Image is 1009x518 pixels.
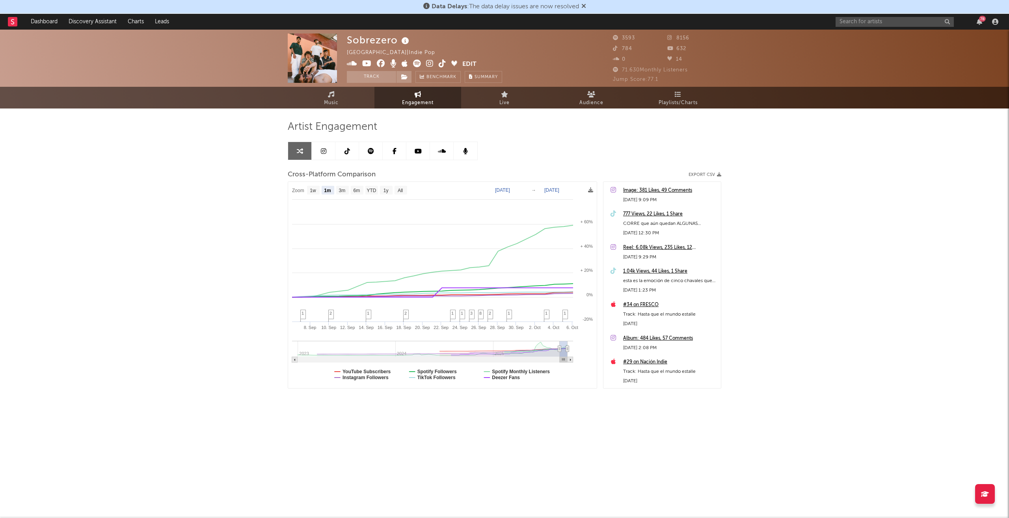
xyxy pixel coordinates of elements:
[343,369,391,374] text: YouTube Subscribers
[25,14,63,30] a: Dashboard
[623,343,717,353] div: [DATE] 2:08 PM
[499,98,510,108] span: Live
[367,311,369,316] span: 1
[321,325,336,330] text: 10. Sep
[635,87,721,108] a: Playlists/Charts
[324,188,331,193] text: 1m
[288,122,377,132] span: Artist Engagement
[548,325,559,330] text: 4. Oct
[347,34,411,47] div: Sobrezero
[490,325,505,330] text: 28. Sep
[417,369,457,374] text: Spotify Followers
[623,334,717,343] a: Album: 484 Likes, 57 Comments
[613,57,626,62] span: 0
[347,48,444,58] div: [GEOGRAPHIC_DATA] | Indie Pop
[122,14,149,30] a: Charts
[579,98,603,108] span: Audience
[470,311,473,316] span: 3
[613,67,688,73] span: 71.630 Monthly Listeners
[398,188,403,193] text: All
[288,170,376,180] span: Cross-Platform Comparison
[623,319,717,329] div: [DATE]
[544,187,559,193] text: [DATE]
[63,14,122,30] a: Discovery Assistant
[465,71,502,83] button: Summary
[667,57,682,62] span: 14
[288,87,374,108] a: Music
[378,325,393,330] text: 16. Sep
[367,188,376,193] text: YTD
[417,375,456,380] text: TikTok Followers
[979,16,986,22] div: 78
[340,325,355,330] text: 12. Sep
[613,36,635,41] span: 3593
[343,375,389,380] text: Instagram Followers
[623,267,717,276] a: 1.04k Views, 44 Likes, 1 Share
[531,187,536,193] text: →
[324,98,339,108] span: Music
[402,98,434,108] span: Engagement
[623,228,717,238] div: [DATE] 12:30 PM
[623,209,717,219] a: 777 Views, 22 Likes, 1 Share
[492,375,520,380] text: Deezer Fans
[149,14,175,30] a: Leads
[623,310,717,319] div: Track: Hasta que el mundo estalle
[347,71,396,83] button: Track
[623,219,717,228] div: CORRE que aún quedan ALGUNAS ENTRADAS, pero chavales estamos a punto del [PERSON_NAME] OUT 🎟️🎟️🎟️...
[659,98,698,108] span: Playlists/Charts
[310,188,316,193] text: 1w
[623,367,717,376] div: Track: Hasta que el mundo estalle
[667,36,689,41] span: 8156
[292,188,304,193] text: Zoom
[508,325,523,330] text: 30. Sep
[613,46,632,51] span: 784
[492,369,550,374] text: Spotify Monthly Listeners
[432,4,579,10] span: : The data delay issues are now resolved
[302,311,304,316] span: 1
[623,243,717,252] a: Reel: 6.08k Views, 235 Likes, 12 Comments
[354,188,360,193] text: 6m
[495,187,510,193] text: [DATE]
[339,188,346,193] text: 3m
[404,311,407,316] span: 2
[564,311,566,316] span: 1
[415,71,461,83] a: Benchmark
[489,311,491,316] span: 2
[977,19,982,25] button: 78
[461,87,548,108] a: Live
[667,46,686,51] span: 632
[548,87,635,108] a: Audience
[581,268,593,273] text: + 20%
[566,325,578,330] text: 6. Oct
[689,172,721,177] button: Export CSV
[434,325,449,330] text: 22. Sep
[545,311,547,316] span: 1
[623,252,717,262] div: [DATE] 9:29 PM
[529,325,540,330] text: 2. Oct
[581,219,593,224] text: + 60%
[359,325,374,330] text: 14. Sep
[374,87,461,108] a: Engagement
[452,325,467,330] text: 24. Sep
[471,325,486,330] text: 26. Sep
[623,376,717,386] div: [DATE]
[581,4,586,10] span: Dismiss
[623,357,717,367] a: #29 on Nación Indie
[623,300,717,310] a: #34 on FRESCO
[451,311,454,316] span: 1
[623,195,717,205] div: [DATE] 9:09 PM
[623,286,717,295] div: [DATE] 1:23 PM
[330,311,332,316] span: 2
[396,325,411,330] text: 18. Sep
[623,276,717,286] div: esta es la emoción de cinco chavales que acaban de sacar su primer disco, GRACIAS POR HACERLO POS...
[415,325,430,330] text: 20. Sep
[508,311,510,316] span: 1
[432,4,467,10] span: Data Delays
[623,186,717,195] a: Image: 381 Likes, 49 Comments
